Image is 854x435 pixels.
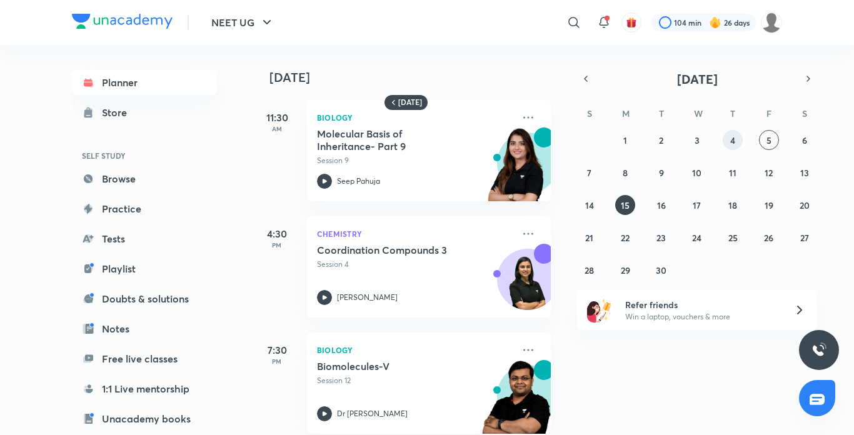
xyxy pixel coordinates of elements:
[656,264,666,276] abbr: September 30, 2025
[615,162,635,182] button: September 8, 2025
[622,107,630,119] abbr: Monday
[337,292,398,303] p: [PERSON_NAME]
[759,162,779,182] button: September 12, 2025
[759,195,779,215] button: September 19, 2025
[723,195,743,215] button: September 18, 2025
[657,199,666,211] abbr: September 16, 2025
[811,342,826,357] img: ttu
[72,286,217,311] a: Doubts & solutions
[72,256,217,281] a: Playlist
[621,264,630,276] abbr: September 29, 2025
[585,232,593,244] abbr: September 21, 2025
[623,134,627,146] abbr: September 1, 2025
[723,162,743,182] button: September 11, 2025
[252,226,302,241] h5: 4:30
[765,199,773,211] abbr: September 19, 2025
[580,162,600,182] button: September 7, 2025
[621,12,641,32] button: avatar
[317,342,513,357] p: Biology
[587,107,592,119] abbr: Sunday
[585,199,594,211] abbr: September 14, 2025
[729,167,736,179] abbr: September 11, 2025
[580,260,600,280] button: September 28, 2025
[764,232,773,244] abbr: September 26, 2025
[802,134,807,146] abbr: September 6, 2025
[651,227,671,247] button: September 23, 2025
[723,130,743,150] button: September 4, 2025
[580,195,600,215] button: September 14, 2025
[398,97,422,107] h6: [DATE]
[317,155,513,166] p: Session 9
[252,110,302,125] h5: 11:30
[615,130,635,150] button: September 1, 2025
[621,199,630,211] abbr: September 15, 2025
[623,167,628,179] abbr: September 8, 2025
[761,12,782,33] img: Barsha Singh
[625,311,779,322] p: Win a laptop, vouchers & more
[615,195,635,215] button: September 15, 2025
[759,227,779,247] button: September 26, 2025
[615,227,635,247] button: September 22, 2025
[337,176,380,187] p: Seep Pahuja
[659,167,664,179] abbr: September 9, 2025
[585,264,594,276] abbr: September 28, 2025
[693,199,701,211] abbr: September 17, 2025
[728,199,737,211] abbr: September 18, 2025
[317,360,473,372] h5: Biomolecules-V
[102,105,134,120] div: Store
[204,10,282,35] button: NEET UG
[651,260,671,280] button: September 30, 2025
[626,17,637,28] img: avatar
[795,227,815,247] button: September 27, 2025
[72,14,173,32] a: Company Logo
[317,375,513,386] p: Session 12
[695,134,700,146] abbr: September 3, 2025
[687,195,707,215] button: September 17, 2025
[802,107,807,119] abbr: Saturday
[72,70,217,95] a: Planner
[795,162,815,182] button: September 13, 2025
[317,244,473,256] h5: Coordination Compounds 3
[72,376,217,401] a: 1:1 Live mentorship
[765,167,773,179] abbr: September 12, 2025
[728,232,738,244] abbr: September 25, 2025
[687,227,707,247] button: September 24, 2025
[694,107,703,119] abbr: Wednesday
[72,100,217,125] a: Store
[317,127,473,152] h5: Molecular Basis of Inheritance- Part 9
[252,357,302,365] p: PM
[723,227,743,247] button: September 25, 2025
[800,199,810,211] abbr: September 20, 2025
[795,130,815,150] button: September 6, 2025
[730,134,735,146] abbr: September 4, 2025
[72,406,217,431] a: Unacademy books
[800,232,809,244] abbr: September 27, 2025
[659,107,664,119] abbr: Tuesday
[651,195,671,215] button: September 16, 2025
[580,227,600,247] button: September 21, 2025
[800,167,809,179] abbr: September 13, 2025
[692,232,701,244] abbr: September 24, 2025
[651,162,671,182] button: September 9, 2025
[252,125,302,132] p: AM
[72,166,217,191] a: Browse
[615,260,635,280] button: September 29, 2025
[72,145,217,166] h6: SELF STUDY
[659,134,663,146] abbr: September 2, 2025
[337,408,408,419] p: Dr [PERSON_NAME]
[317,259,513,270] p: Session 4
[730,107,735,119] abbr: Thursday
[595,70,800,87] button: [DATE]
[482,127,551,214] img: unacademy
[766,134,771,146] abbr: September 5, 2025
[498,256,558,316] img: Avatar
[72,226,217,251] a: Tests
[317,110,513,125] p: Biology
[587,297,612,322] img: referral
[709,16,721,29] img: streak
[72,14,173,29] img: Company Logo
[656,232,666,244] abbr: September 23, 2025
[687,162,707,182] button: September 10, 2025
[687,130,707,150] button: September 3, 2025
[621,232,630,244] abbr: September 22, 2025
